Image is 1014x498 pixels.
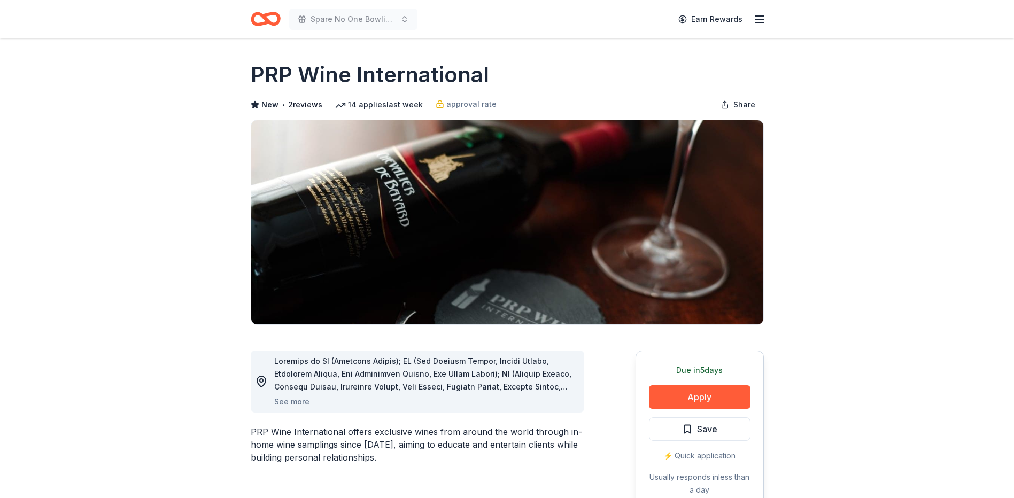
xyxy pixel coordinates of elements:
[251,6,281,32] a: Home
[446,98,497,111] span: approval rate
[649,364,750,377] div: Due in 5 days
[649,449,750,462] div: ⚡️ Quick application
[251,425,584,464] div: PRP Wine International offers exclusive wines from around the world through in-home wine sampling...
[712,94,764,115] button: Share
[261,98,278,111] span: New
[672,10,749,29] a: Earn Rewards
[311,13,396,26] span: Spare No One Bowling Event
[733,98,755,111] span: Share
[289,9,417,30] button: Spare No One Bowling Event
[649,385,750,409] button: Apply
[274,395,309,408] button: See more
[649,471,750,496] div: Usually responds in less than a day
[251,60,489,90] h1: PRP Wine International
[281,100,285,109] span: •
[697,422,717,436] span: Save
[288,98,322,111] button: 2reviews
[335,98,423,111] div: 14 applies last week
[436,98,497,111] a: approval rate
[649,417,750,441] button: Save
[251,120,763,324] img: Image for PRP Wine International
